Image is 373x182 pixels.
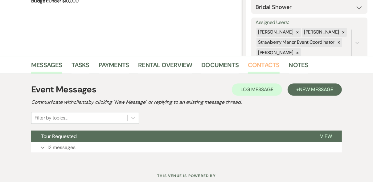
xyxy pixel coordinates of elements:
label: Assigned Users: [256,18,363,27]
span: New Message [299,86,333,93]
button: 12 messages [31,142,342,153]
h1: Event Messages [31,83,96,96]
span: View [320,133,332,140]
p: 12 messages [47,144,76,152]
div: [PERSON_NAME] [256,28,294,37]
a: Notes [289,60,308,74]
a: Tasks [72,60,89,74]
a: Contacts [248,60,280,74]
span: Tour Requested [41,133,77,140]
a: Payments [99,60,129,74]
span: Log Message [240,86,273,93]
button: Tour Requested [31,131,310,142]
div: Filter by topics... [35,114,68,122]
div: Strawberry Manor Event Coordinator [256,38,335,47]
h2: Communicate with clients by clicking "New Message" or replying to an existing message thread. [31,99,342,106]
a: Messages [31,60,62,74]
button: View [310,131,342,142]
a: Rental Overview [138,60,192,74]
a: Documents [201,60,239,74]
div: [PERSON_NAME] [302,28,340,37]
div: [PERSON_NAME] [256,48,294,57]
button: Log Message [232,83,282,96]
button: +New Message [288,83,342,96]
